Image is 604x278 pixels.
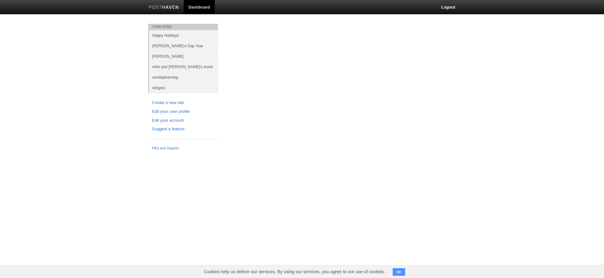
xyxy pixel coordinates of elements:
[197,265,391,278] span: Cookies help us deliver our services. By using our services, you agree to our use of cookies.
[149,51,218,61] a: [PERSON_NAME]
[152,126,214,133] a: Suggest a feature
[149,82,218,93] a: wingerz
[152,108,214,115] a: Edit your user profile
[148,24,218,30] li: Your Sites
[149,61,218,72] a: milni and [PERSON_NAME]'s world
[149,72,218,82] a: sundaylearning
[152,100,214,106] a: Create a new site
[152,117,214,124] a: Edit your account
[149,5,179,10] img: Posthaven-bar
[149,30,218,41] a: Happy Holidays
[149,41,218,51] a: [PERSON_NAME]'s Gap Year
[152,145,214,151] a: FAQ and Support
[393,268,405,276] button: OK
